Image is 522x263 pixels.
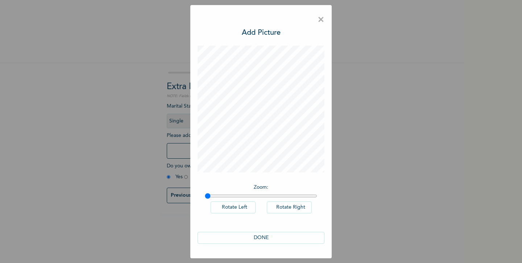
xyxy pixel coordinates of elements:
[211,201,256,213] button: Rotate Left
[205,184,317,191] p: Zoom :
[198,232,324,244] button: DONE
[242,28,281,38] h3: Add Picture
[167,133,297,162] span: Please add a recent Passport Photograph
[318,12,324,28] span: ×
[267,201,312,213] button: Rotate Right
